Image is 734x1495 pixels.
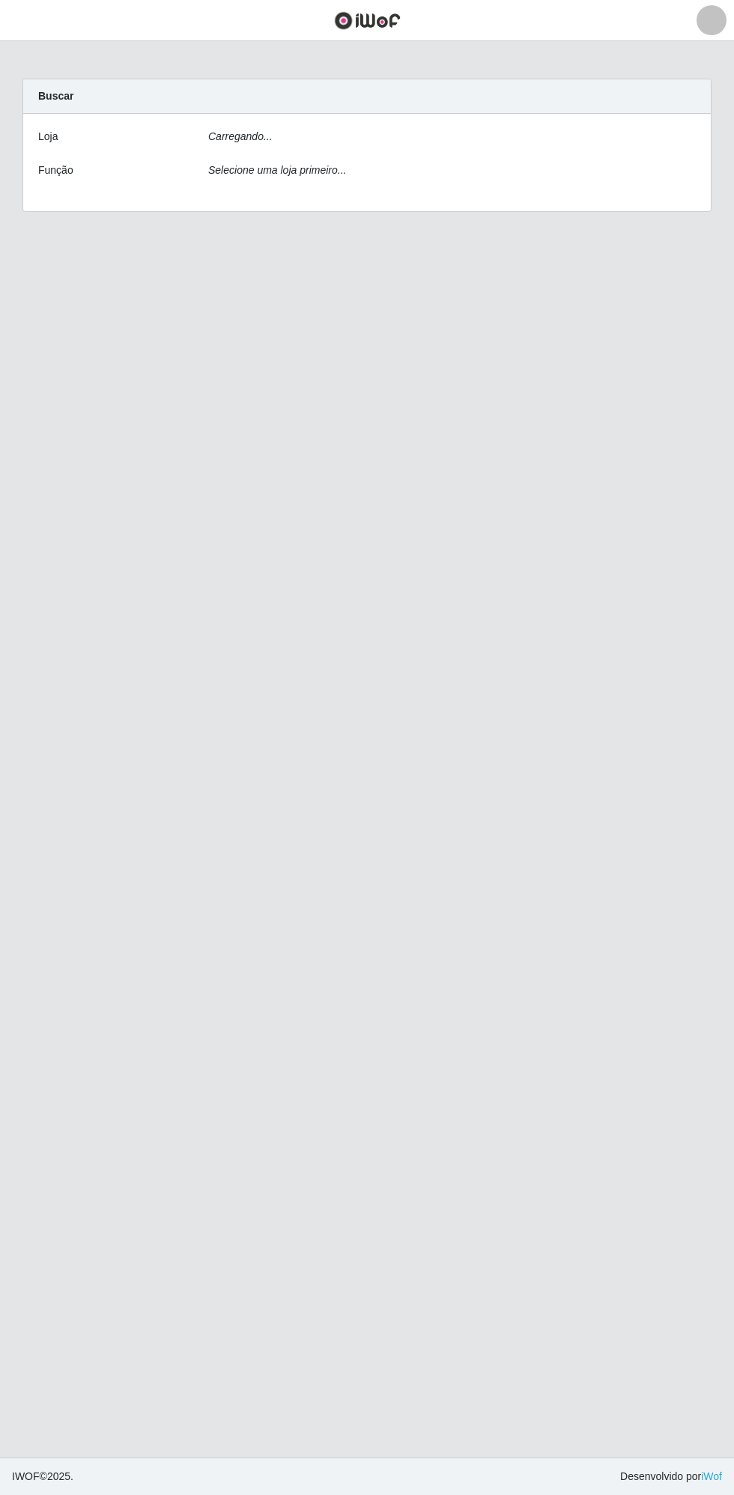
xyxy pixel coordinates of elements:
[208,164,346,176] i: Selecione uma loja primeiro...
[620,1469,722,1485] span: Desenvolvido por
[334,11,401,30] img: CoreUI Logo
[12,1470,40,1482] span: IWOF
[38,163,73,178] label: Função
[701,1470,722,1482] a: iWof
[38,90,73,102] strong: Buscar
[208,130,273,142] i: Carregando...
[12,1469,73,1485] span: © 2025 .
[38,129,58,145] label: Loja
